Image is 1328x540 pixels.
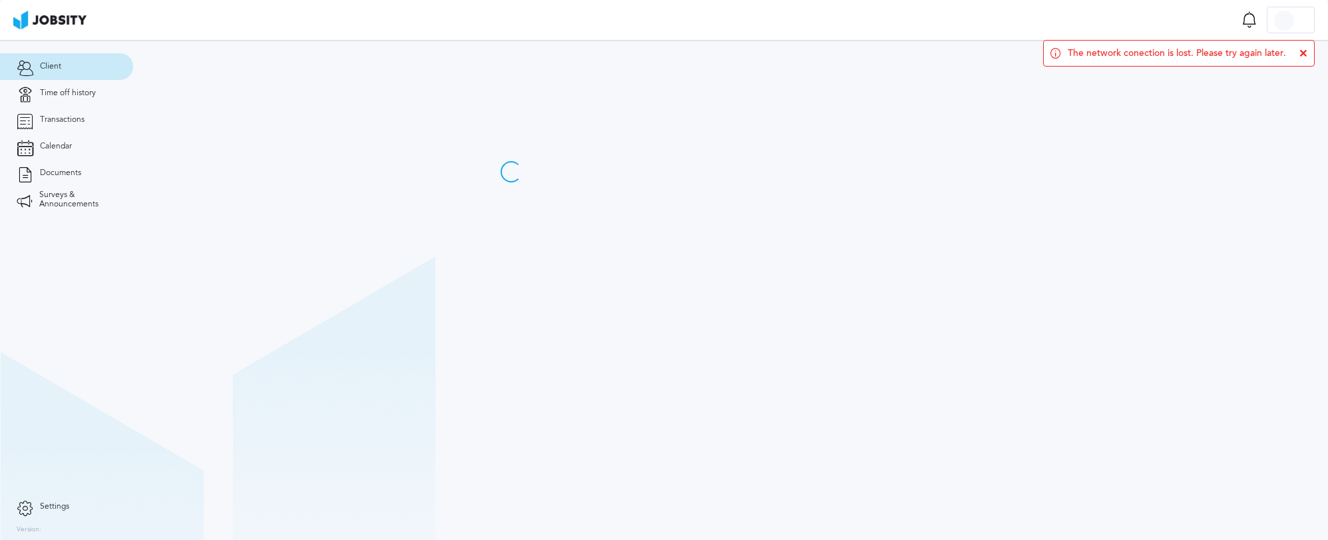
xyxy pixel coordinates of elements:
span: Settings [40,502,69,511]
img: ab4bad089aa723f57921c736e9817d99.png [13,11,87,29]
label: Version: [17,526,41,534]
span: The network conection is lost. Please try again later. [1068,48,1286,59]
span: Client [40,62,61,71]
span: Documents [40,168,81,178]
span: Time off history [40,89,96,98]
span: Transactions [40,115,85,125]
span: Surveys & Announcements [39,190,116,209]
span: Calendar [40,142,72,151]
